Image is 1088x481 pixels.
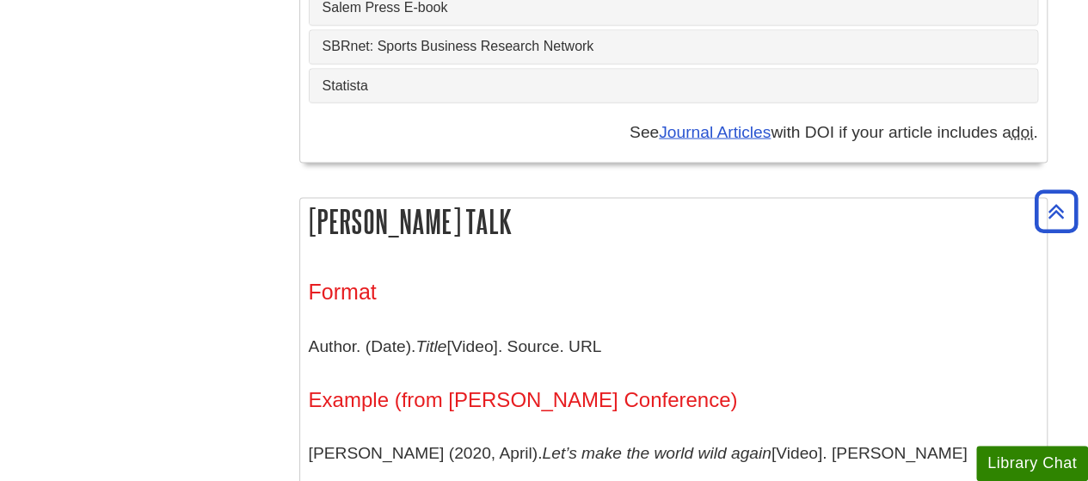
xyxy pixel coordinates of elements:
abbr: digital object identifier such as 10.1177/‌1032373210373619 [1011,122,1034,140]
h3: Format [309,279,1038,304]
p: Author. (Date). [Video]. Source. URL [309,321,1038,371]
a: SBRnet: Sports Business Research Network [323,39,1024,54]
button: Library Chat [976,446,1088,481]
a: Statista [323,77,1024,93]
i: Let’s make the world wild again [542,443,771,461]
h4: Example (from [PERSON_NAME] Conference) [309,388,1038,410]
h2: [PERSON_NAME] Talk [300,198,1047,244]
a: Back to Top [1029,200,1084,223]
a: Journal Articles [659,122,771,140]
p: See with DOI if your article includes a . [309,120,1038,145]
i: Title [415,336,446,355]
